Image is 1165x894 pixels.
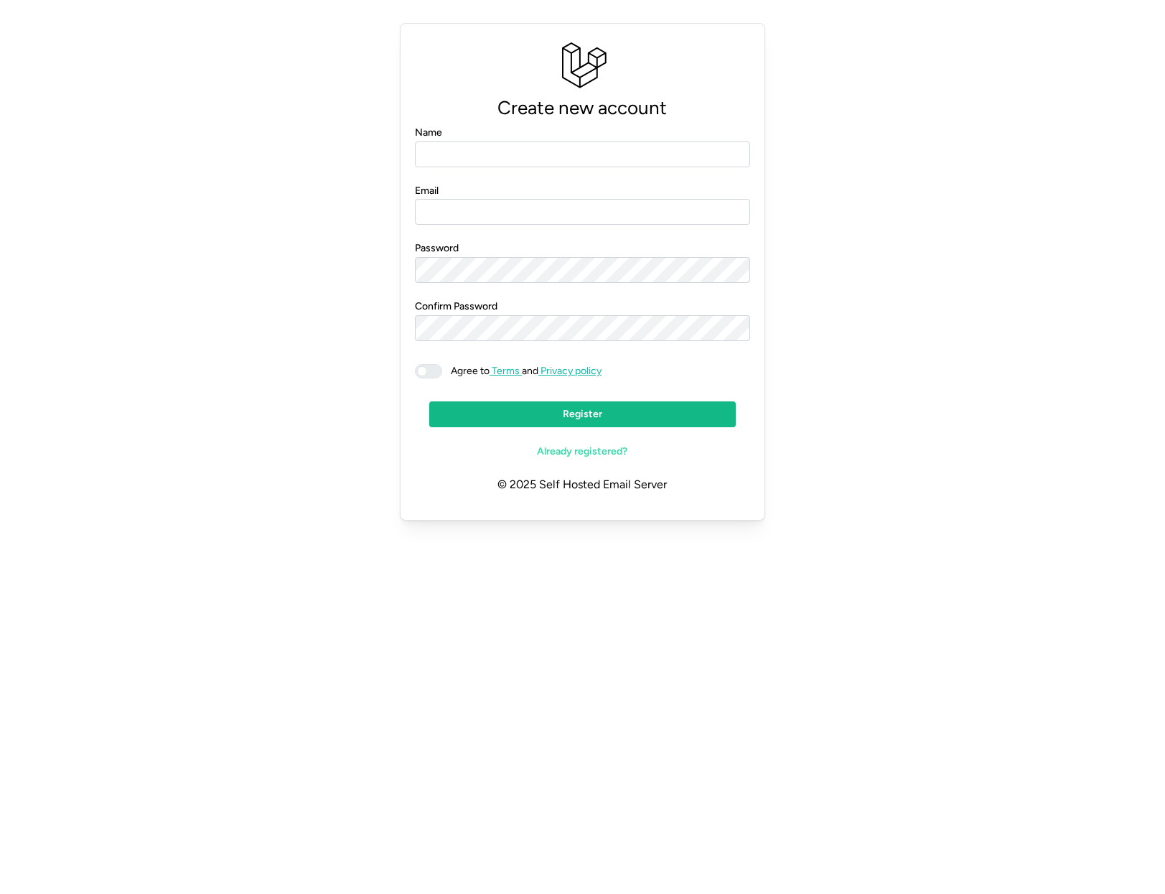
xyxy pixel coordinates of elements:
a: Already registered? [429,439,736,465]
label: Confirm Password [415,299,497,315]
a: Privacy policy [538,365,602,377]
label: Password [415,241,459,256]
p: Create new account [415,93,750,124]
p: © 2025 Self Hosted Email Server [415,465,750,506]
a: Terms [490,365,522,377]
button: Register [429,401,736,427]
span: and [442,364,602,378]
label: Name [415,125,442,141]
label: Email [415,183,439,199]
span: Agree to [451,365,490,377]
span: Already registered? [537,439,627,464]
span: Register [563,402,602,427]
